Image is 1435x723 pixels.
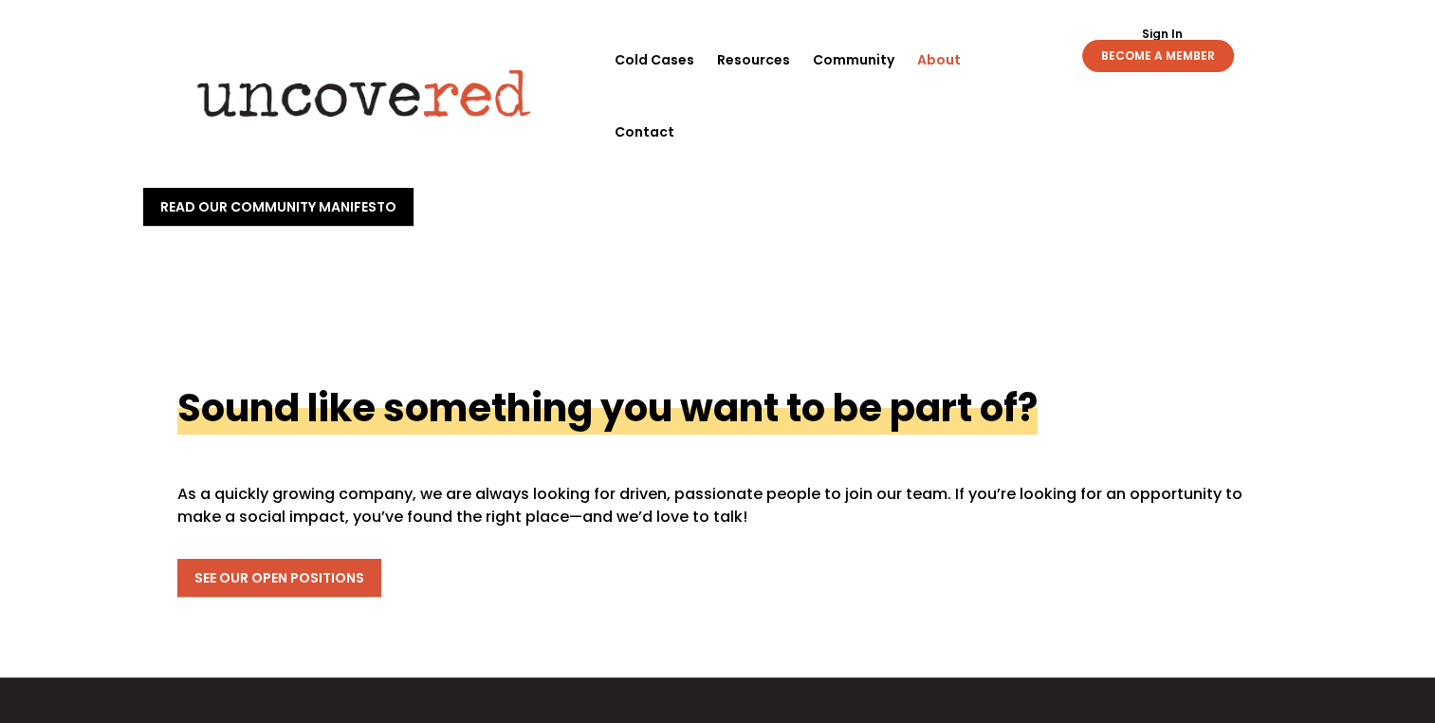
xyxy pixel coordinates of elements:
[177,381,1038,435] h2: Sound like something you want to be part of?
[1131,28,1192,40] a: Sign In
[569,506,582,528] span: —
[177,483,1259,528] p: As a quickly growing company, we are always looking for driven, passionate people to join our tea...
[717,24,790,96] a: Resources
[615,96,674,168] a: Contact
[177,559,381,597] a: See Our Open Positions
[143,188,414,226] a: read our community manifesto
[615,24,694,96] a: Cold Cases
[917,24,961,96] a: About
[813,24,894,96] a: Community
[1082,40,1234,72] a: BECOME A MEMBER
[181,56,546,130] img: Uncovered logo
